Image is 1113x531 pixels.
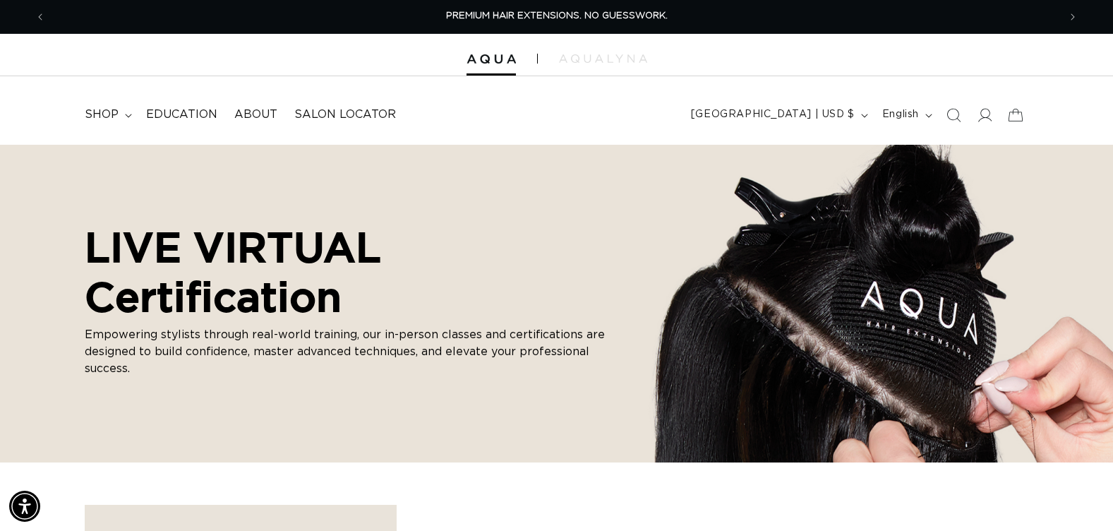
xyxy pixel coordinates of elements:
[467,54,516,64] img: Aqua Hair Extensions
[85,222,621,321] h2: LIVE VIRTUAL Certification
[226,99,286,131] a: About
[691,107,855,122] span: [GEOGRAPHIC_DATA] | USD $
[874,102,938,129] button: English
[294,107,396,122] span: Salon Locator
[446,11,668,20] span: PREMIUM HAIR EXTENSIONS. NO GUESSWORK.
[138,99,226,131] a: Education
[146,107,217,122] span: Education
[85,327,621,378] p: Empowering stylists through real-world training, our in-person classes and certifications are des...
[559,54,647,63] img: aqualyna.com
[234,107,277,122] span: About
[1042,463,1113,531] iframe: Chat Widget
[76,99,138,131] summary: shop
[25,4,56,30] button: Previous announcement
[938,100,969,131] summary: Search
[682,102,874,129] button: [GEOGRAPHIC_DATA] | USD $
[882,107,919,122] span: English
[1057,4,1088,30] button: Next announcement
[286,99,404,131] a: Salon Locator
[9,491,40,522] div: Accessibility Menu
[85,107,119,122] span: shop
